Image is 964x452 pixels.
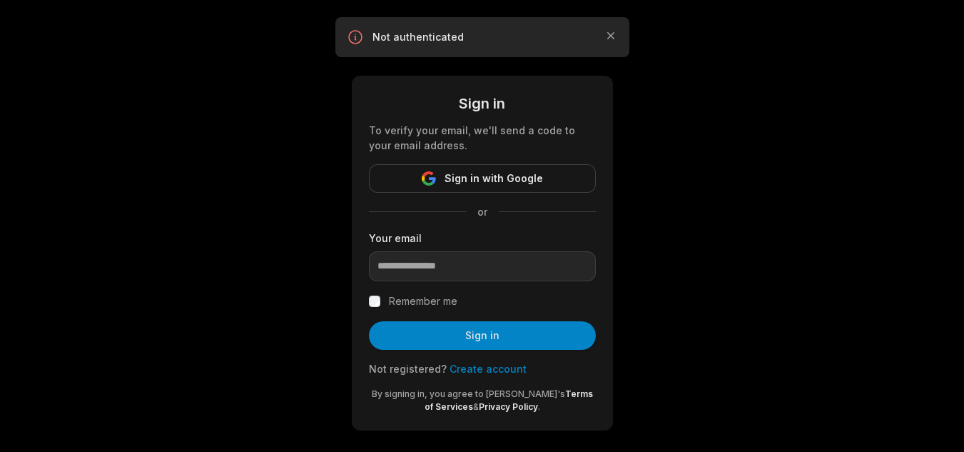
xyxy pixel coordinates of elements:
[425,388,593,412] a: Terms of Services
[445,170,543,187] span: Sign in with Google
[479,401,538,412] a: Privacy Policy
[369,164,596,193] button: Sign in with Google
[369,93,596,114] div: Sign in
[372,388,565,399] span: By signing in, you agree to [PERSON_NAME]'s
[369,231,596,246] label: Your email
[473,401,479,412] span: &
[369,321,596,350] button: Sign in
[389,293,457,310] label: Remember me
[466,204,499,219] span: or
[450,363,527,375] a: Create account
[372,30,592,44] p: Not authenticated
[369,123,596,153] div: To verify your email, we'll send a code to your email address.
[369,363,447,375] span: Not registered?
[538,401,540,412] span: .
